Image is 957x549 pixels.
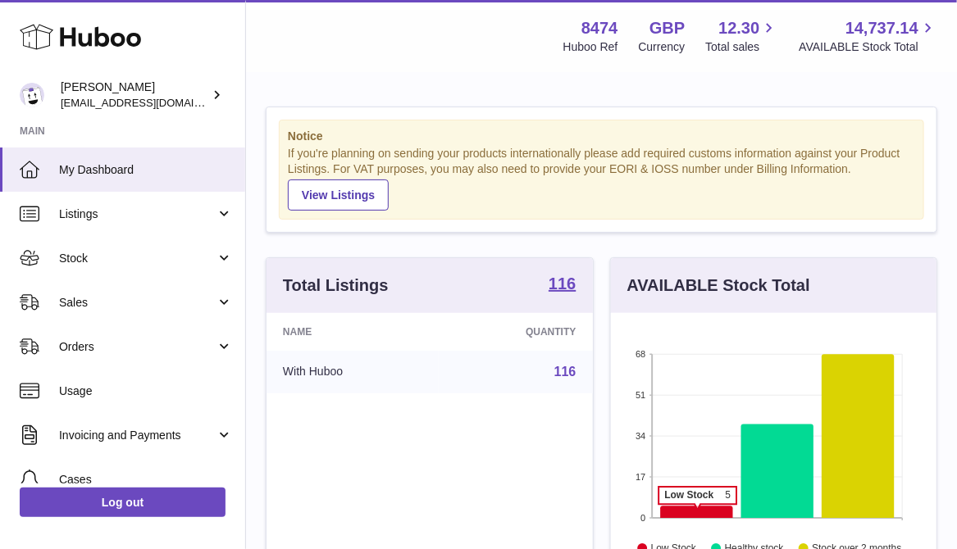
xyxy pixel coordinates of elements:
[267,351,439,393] td: With Huboo
[20,488,226,517] a: Log out
[59,339,216,355] span: Orders
[649,17,685,39] strong: GBP
[845,17,918,39] span: 14,737.14
[627,274,810,297] h3: AVAILABLE Stock Total
[636,349,645,359] text: 68
[581,17,618,39] strong: 8474
[636,472,645,482] text: 17
[640,513,645,523] text: 0
[554,365,576,379] a: 116
[288,179,389,211] a: View Listings
[563,39,618,55] div: Huboo Ref
[636,431,645,441] text: 34
[664,490,713,501] tspan: Low Stock
[288,129,915,144] strong: Notice
[20,83,44,107] img: orders@neshealth.com
[59,472,233,488] span: Cases
[59,206,216,222] span: Listings
[725,490,731,501] tspan: 5
[439,313,593,351] th: Quantity
[59,295,216,311] span: Sales
[799,17,937,55] a: 14,737.14 AVAILABLE Stock Total
[549,275,576,292] strong: 116
[718,17,759,39] span: 12.30
[267,313,439,351] th: Name
[549,275,576,295] a: 116
[61,79,208,111] div: [PERSON_NAME]
[59,251,216,266] span: Stock
[705,17,778,55] a: 12.30 Total sales
[705,39,778,55] span: Total sales
[59,383,233,399] span: Usage
[61,96,241,109] span: [EMAIL_ADDRESS][DOMAIN_NAME]
[288,146,915,210] div: If you're planning on sending your products internationally please add required customs informati...
[59,162,233,178] span: My Dashboard
[799,39,937,55] span: AVAILABLE Stock Total
[59,428,216,443] span: Invoicing and Payments
[283,274,389,297] h3: Total Listings
[636,390,645,400] text: 51
[639,39,686,55] div: Currency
